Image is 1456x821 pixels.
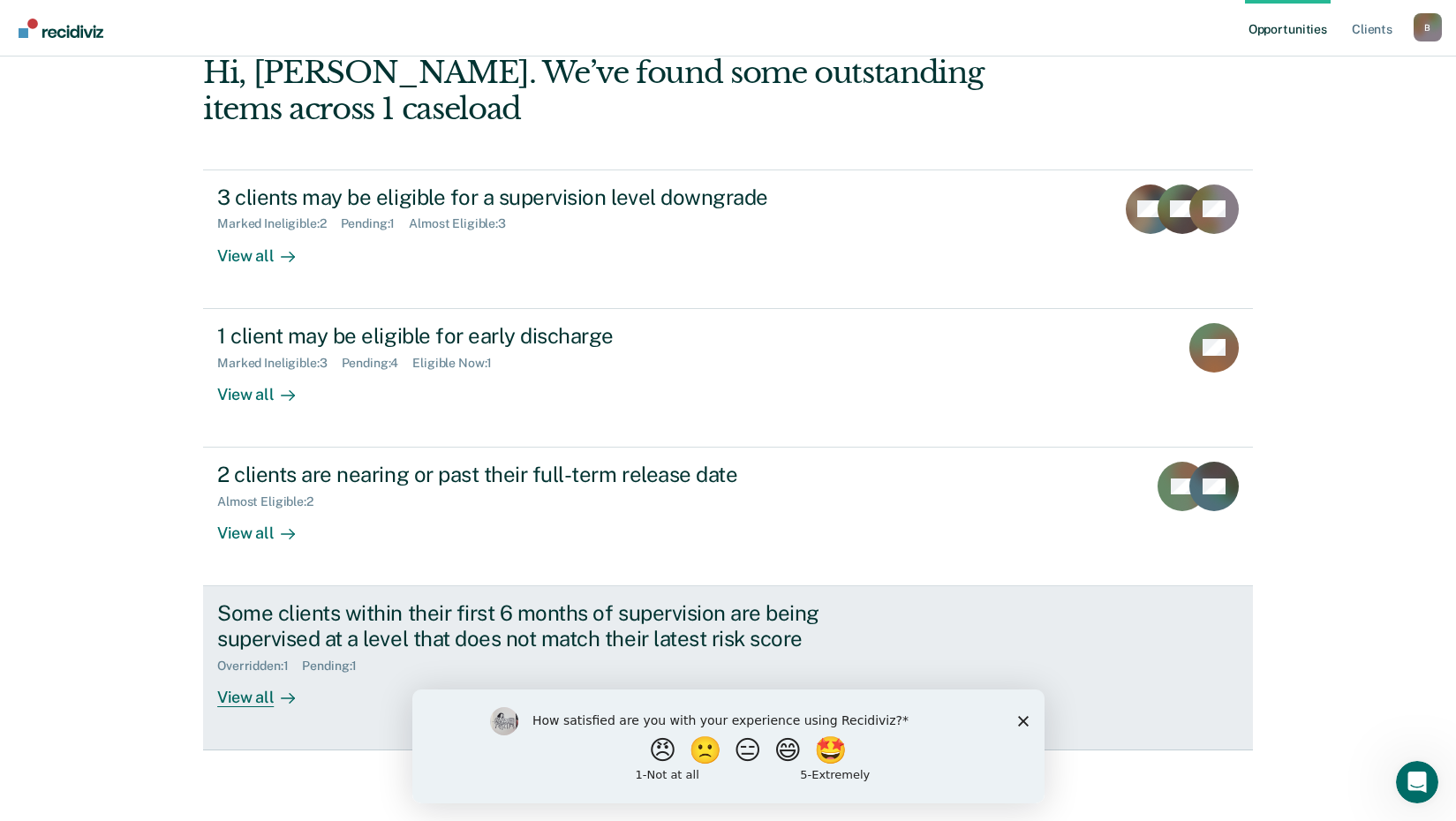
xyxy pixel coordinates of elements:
[217,494,328,509] div: Almost Eligible : 2
[217,600,837,652] div: Some clients within their first 6 months of supervision are being supervised at a level that does...
[412,689,1045,803] iframe: Survey by Kim from Recidiviz
[217,659,302,674] div: Overridden : 1
[302,659,371,674] div: Pending : 1
[342,356,413,371] div: Pending : 4
[203,169,1253,309] a: 3 clients may be eligible for a supervision level downgradeMarked Ineligible:2Pending:1Almost Eli...
[217,674,316,708] div: View all
[217,185,837,210] div: 3 clients may be eligible for a supervision level downgrade
[409,216,520,231] div: Almost Eligible : 3
[19,19,103,38] img: Recidiviz
[203,586,1253,750] a: Some clients within their first 6 months of supervision are being supervised at a level that does...
[341,216,410,231] div: Pending : 1
[412,356,506,371] div: Eligible Now : 1
[203,309,1253,448] a: 1 client may be eligible for early dischargeMarked Ineligible:3Pending:4Eligible Now:1View all
[217,462,837,487] div: 2 clients are nearing or past their full-term release date
[217,509,316,544] div: View all
[1396,761,1438,803] iframe: Intercom live chat
[217,323,837,349] div: 1 client may be eligible for early discharge
[217,370,316,404] div: View all
[203,55,1043,127] div: Hi, [PERSON_NAME]. We’ve found some outstanding items across 1 caseload
[1414,13,1442,41] div: B
[217,231,316,266] div: View all
[217,356,341,371] div: Marked Ineligible : 3
[203,448,1253,586] a: 2 clients are nearing or past their full-term release dateAlmost Eligible:2View all
[1414,13,1442,41] button: Profile dropdown button
[217,216,340,231] div: Marked Ineligible : 2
